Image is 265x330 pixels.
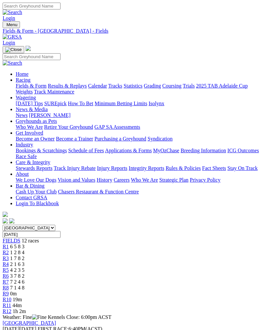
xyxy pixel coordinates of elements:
[16,189,262,195] div: Bar & Dining
[68,101,94,106] a: How To Bet
[97,177,112,183] a: History
[227,148,259,153] a: ICG Outcomes
[16,83,262,95] div: Racing
[3,308,11,314] a: R12
[10,244,25,249] span: 6 5 8 3
[16,159,50,165] a: Care & Integrity
[48,83,87,89] a: Results & Replays
[3,60,22,66] img: Search
[3,291,9,296] a: R9
[3,40,15,45] a: Login
[16,130,43,136] a: Get Involved
[10,285,25,290] span: 7 1 4 8
[10,273,25,279] span: 3 7 8 2
[16,195,47,200] a: Contact GRSA
[3,46,24,53] button: Toggle navigation
[16,95,36,100] a: Wagering
[95,136,146,141] a: Purchasing a Greyhound
[149,101,164,106] a: Isolynx
[16,124,262,130] div: Greyhounds as Pets
[16,189,57,194] a: Cash Up Your Club
[10,250,25,255] span: 1 2 8 4
[16,77,30,83] a: Racing
[16,183,44,189] a: Bar & Dining
[16,165,262,171] div: Care & Integrity
[3,279,9,285] a: R7
[148,136,172,141] a: Syndication
[58,177,95,183] a: Vision and Values
[16,142,33,147] a: Industry
[16,112,27,118] a: News
[196,83,248,89] a: 2025 TAB Adelaide Cup
[3,250,9,255] span: R2
[10,261,25,267] span: 2 1 6 3
[166,165,201,171] a: Rules & Policies
[190,177,221,183] a: Privacy Policy
[108,83,122,89] a: Tracks
[16,136,55,141] a: Become an Owner
[44,124,93,130] a: Retire Your Greyhound
[124,83,143,89] a: Statistics
[54,165,96,171] a: Track Injury Rebate
[16,177,262,183] div: About
[16,101,262,107] div: Wagering
[16,112,262,118] div: News & Media
[3,34,22,40] img: GRSA
[97,165,127,171] a: Injury Reports
[16,124,43,130] a: Who We Are
[34,89,74,94] a: Track Maintenance
[3,212,8,217] img: logo-grsa-white.png
[10,279,25,285] span: 7 2 4 6
[3,218,8,223] img: facebook.svg
[183,83,195,89] a: Trials
[3,273,9,279] a: R6
[162,83,182,89] a: Coursing
[3,231,61,238] input: Select date
[3,314,48,320] span: Weather: Fine
[16,107,48,112] a: News & Media
[153,148,179,153] a: MyOzChase
[95,101,147,106] a: Minimum Betting Limits
[10,256,25,261] span: 1 7 8 2
[105,148,152,153] a: Applications & Forms
[3,28,262,34] div: Fields & Form - [GEOGRAPHIC_DATA] - Fields
[3,285,9,290] span: R8
[3,297,11,302] a: R10
[10,291,17,296] span: 0m
[144,83,161,89] a: Grading
[114,177,130,183] a: Careers
[3,53,61,60] input: Search
[5,47,22,52] img: Close
[3,303,11,308] a: R11
[3,244,9,249] a: R1
[16,71,28,77] a: Home
[16,177,56,183] a: We Love Our Dogs
[16,83,46,89] a: Fields & Form
[95,124,140,130] a: GAP SA Assessments
[3,256,9,261] a: R3
[16,89,33,94] a: Weights
[3,267,9,273] span: R5
[131,177,158,183] a: Who We Are
[3,9,22,15] img: Search
[16,201,59,206] a: Login To Blackbook
[88,83,107,89] a: Calendar
[129,165,164,171] a: Integrity Reports
[29,112,70,118] a: [PERSON_NAME]
[13,297,22,302] span: 19m
[26,46,31,51] img: logo-grsa-white.png
[58,189,139,194] a: Chasers Restaurant & Function Centre
[56,136,93,141] a: Become a Trainer
[3,3,61,9] input: Search
[16,148,262,159] div: Industry
[3,320,56,326] a: [GEOGRAPHIC_DATA]
[16,171,29,177] a: About
[3,261,9,267] a: R4
[227,165,257,171] a: Stay On Track
[16,165,52,171] a: Stewards Reports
